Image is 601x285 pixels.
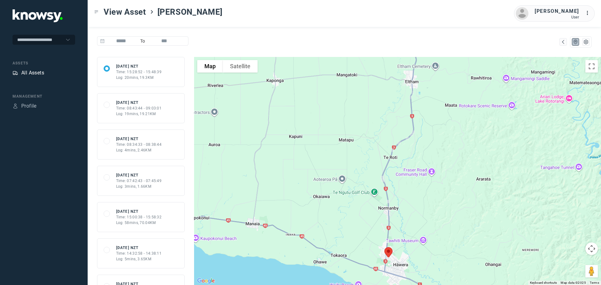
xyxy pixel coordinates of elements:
[21,102,37,110] div: Profile
[116,64,162,69] div: [DATE] NZT
[516,7,528,20] img: avatar.png
[116,136,162,142] div: [DATE] NZT
[13,9,63,22] img: Application Logo
[116,69,162,75] div: Time: 15:28:52 - 15:48:39
[535,8,579,15] div: [PERSON_NAME]
[116,184,162,189] div: Log: 3mins, 1.66KM
[116,245,162,251] div: [DATE] NZT
[223,60,258,73] button: Show satellite imagery
[116,105,162,111] div: Time: 08:43:44 - 09:03:01
[586,11,592,15] tspan: ...
[590,281,599,284] a: Terms (opens in new tab)
[116,256,162,262] div: Log: 5mins, 3.65KM
[585,9,593,18] div: :
[197,60,223,73] button: Show street map
[116,75,162,80] div: Log: 20mins, 19.3KM
[21,69,44,77] div: All Assets
[13,60,75,66] div: Assets
[13,70,18,76] div: Assets
[116,100,162,105] div: [DATE] NZT
[585,60,598,73] button: Toggle fullscreen view
[138,36,148,46] span: To
[585,242,598,255] button: Map camera controls
[585,265,598,277] button: Drag Pegman onto the map to open Street View
[13,69,44,77] a: AssetsAll Assets
[149,9,154,14] div: >
[116,172,162,178] div: [DATE] NZT
[13,94,75,99] div: Management
[561,281,586,284] span: Map data ©2025
[116,178,162,184] div: Time: 07:42:43 - 07:45:49
[104,6,146,18] span: View Asset
[116,147,162,153] div: Log: 4mins, 2.46KM
[560,39,566,45] div: Map
[94,10,99,14] div: Toggle Menu
[196,277,216,285] a: Open this area in Google Maps (opens a new window)
[535,15,579,19] div: User
[530,281,557,285] button: Keyboard shortcuts
[583,39,589,45] div: List
[116,209,162,214] div: [DATE] NZT
[116,220,162,226] div: Log: 58mins, 70.04KM
[116,251,162,256] div: Time: 14:32:58 - 14:38:11
[157,6,223,18] span: [PERSON_NAME]
[13,102,37,110] a: ProfileProfile
[116,214,162,220] div: Time: 15:00:38 - 15:58:32
[116,142,162,147] div: Time: 08:34:33 - 08:38:44
[196,277,216,285] img: Google
[13,103,18,109] div: Profile
[585,9,593,17] div: :
[116,111,162,117] div: Log: 19mins, 19.21KM
[573,39,578,45] div: Map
